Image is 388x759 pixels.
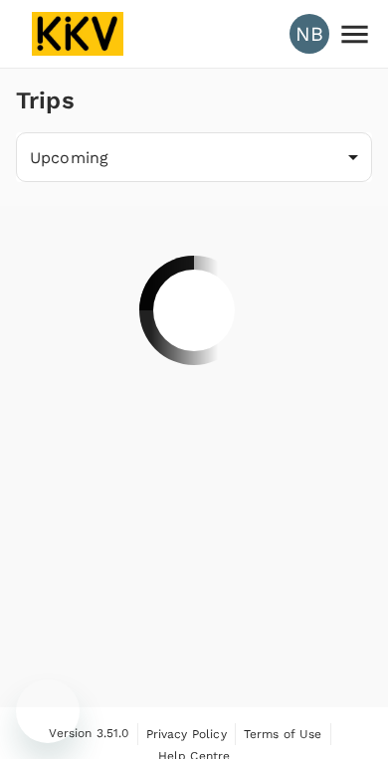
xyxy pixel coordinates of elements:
[146,727,227,741] span: Privacy Policy
[32,12,123,56] img: KKV Supply Chain Sdn Bhd
[244,727,322,741] span: Terms of Use
[244,723,322,745] a: Terms of Use
[16,69,75,132] h1: Trips
[49,724,128,744] span: Version 3.51.0
[16,132,372,182] div: Upcoming
[16,679,80,743] iframe: Button to launch messaging window
[290,14,329,54] div: NB
[146,723,227,745] a: Privacy Policy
